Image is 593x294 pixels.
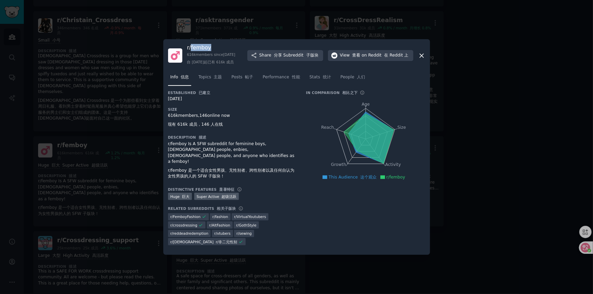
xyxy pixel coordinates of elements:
[384,53,408,58] font: 在 Reddit 上
[168,96,297,102] div: [DATE]
[236,231,252,236] span: r/ sewing
[181,75,189,79] font: 信息
[236,223,257,228] span: r/ GothStyle
[321,125,334,130] tspan: Reach
[168,90,297,95] h3: Established
[229,72,256,86] a: Posts 帖子
[283,52,318,59] span: Subreddit
[168,168,294,179] font: r/femboy 是一个适合女性男孩、无性别者、跨性别者以及任何自认为女性男孩的人的 SFW 子版块！
[361,175,377,180] font: 这个观众
[331,163,346,167] tspan: Growth
[292,75,300,79] font: 性能
[307,72,333,86] a: Stats 统计
[357,75,365,79] font: 人们
[199,91,210,95] font: 已建立
[362,102,370,107] tspan: Age
[329,175,377,180] span: This Audience
[310,74,331,80] span: Stats
[263,74,300,80] span: Performance
[260,72,302,86] a: Performance 性能
[170,231,209,236] span: r/ reddeadredemption
[187,44,235,51] h3: r/ femboy
[168,107,297,112] h3: Size
[338,72,368,86] a: People 人们
[182,195,190,199] font: 巨大
[199,135,207,139] font: 描述
[385,163,401,167] tspan: Activity
[168,48,182,63] img: femboy
[168,122,223,127] font: 现有 616k 成员，146 人在线
[170,239,237,244] span: r/ [DEMOGRAPHIC_DATA]
[219,187,235,191] font: 显著特征
[234,214,266,219] span: r/ VirtualYoutubers
[323,75,331,79] font: 统计
[209,223,230,228] span: r/ AltFashion
[352,53,361,58] font: 查看
[247,50,323,61] button: Share 分享Subreddit 子版块
[168,187,235,192] h3: Distinctive Features
[397,125,406,130] tspan: Size
[187,60,234,64] font: 自 [DATE]起已有 616k 成员
[187,52,235,67] div: 616k members since [DATE]
[212,214,228,219] span: r/ fashion
[362,52,408,59] span: on Reddit
[168,206,236,211] h3: Related Subreddits
[170,223,197,228] span: r/ crossdressing
[231,74,253,80] span: Posts
[168,72,192,86] a: Info 信息
[306,53,318,58] font: 子版块
[168,135,297,140] h3: Description
[259,52,318,59] span: Share
[194,193,239,200] div: Super Active
[340,52,409,59] span: View
[214,75,222,79] font: 主题
[328,50,413,61] button: View 查看on Reddit 在 Reddit 上
[168,141,297,182] div: r/femboy Is A SFW subreddit for feminine boys, [DEMOGRAPHIC_DATA] people, enbies, [DEMOGRAPHIC_DA...
[274,53,282,58] font: 分享
[214,231,231,236] span: r/ vtubers
[245,75,253,79] font: 帖子
[342,91,358,95] font: 相比之下
[170,74,189,80] span: Info
[198,74,222,80] span: Topics
[170,214,201,219] span: r/ FemboyFashion
[386,175,405,180] span: r/femboy
[221,195,236,199] font: 超级活跃
[196,72,224,86] a: Topics 主题
[217,206,236,211] font: 相关子版块
[216,240,237,244] font: r/非二元性别
[341,74,365,80] span: People
[168,113,297,130] div: 616k members, 146 online now
[168,193,192,200] div: Huge
[306,90,358,95] h3: In Comparison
